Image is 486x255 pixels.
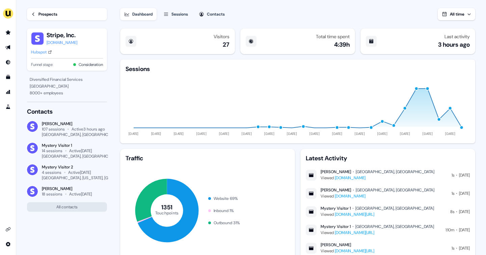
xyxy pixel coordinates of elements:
div: 18 sessions [42,191,62,197]
div: Outbound 31 % [214,219,240,226]
div: [GEOGRAPHIC_DATA], [US_STATE], [GEOGRAPHIC_DATA] [42,175,143,181]
div: Viewed [321,248,374,254]
a: Go to outbound experience [3,42,13,53]
tspan: [DATE] [219,132,230,136]
div: Viewed [321,211,434,218]
div: 1s [452,172,454,179]
tspan: [DATE] [152,132,162,136]
tspan: [DATE] [265,132,275,136]
div: [PERSON_NAME] [321,242,351,248]
div: Mystery Visitor 2 [42,164,107,170]
a: [DOMAIN_NAME][URL] [335,212,374,217]
div: Mystery Visitor 1 [321,224,351,229]
div: [PERSON_NAME] [321,169,351,175]
a: [DOMAIN_NAME][URL] [335,230,374,235]
div: Hubspot [31,49,47,55]
div: [DATE] [459,227,470,233]
div: [DATE] [459,245,470,252]
a: Hubspot [31,49,52,55]
div: [PERSON_NAME] [42,121,107,126]
div: 107 sessions [42,126,65,132]
a: Go to integrations [3,239,13,250]
div: [PERSON_NAME] [42,186,92,191]
a: Go to prospects [3,27,13,38]
div: Prospects [38,11,57,18]
button: Consideration [79,61,103,68]
a: Go to integrations [3,224,13,235]
a: Prospects [27,8,107,20]
tspan: [DATE] [400,132,410,136]
div: 3 hours ago [438,41,470,49]
div: Sessions [171,11,188,18]
div: Mystery Visitor 1 [321,206,351,211]
div: [GEOGRAPHIC_DATA], [GEOGRAPHIC_DATA] [356,169,434,175]
div: [DATE] [459,190,470,197]
button: All time [438,8,475,20]
div: 27 [223,41,230,49]
div: [DATE] [459,208,470,215]
tspan: Touchpoints [155,210,179,215]
tspan: [DATE] [129,132,139,136]
div: Active [DATE] [69,191,92,197]
div: Inbound 1 % [214,207,234,214]
div: Visitors [214,34,230,39]
div: Last activity [444,34,470,39]
div: Contacts [27,108,107,116]
button: Stripe, Inc. [47,31,77,39]
div: [DATE] [459,172,470,179]
a: [DOMAIN_NAME] [47,39,77,46]
div: Mystery Visitor 1 [42,143,107,148]
a: [DOMAIN_NAME][URL] [335,248,374,254]
tspan: [DATE] [446,132,456,136]
div: [GEOGRAPHIC_DATA] [30,83,104,90]
div: Active 3 hours ago [72,126,105,132]
div: Active [DATE] [68,170,91,175]
a: Go to attribution [3,87,13,97]
div: Contacts [207,11,225,18]
a: Go to experiments [3,101,13,112]
div: 8000 + employees [30,90,104,96]
button: All contacts [27,202,107,212]
a: [DOMAIN_NAME] [335,175,366,181]
div: [GEOGRAPHIC_DATA], [GEOGRAPHIC_DATA] [355,224,434,229]
div: Sessions [126,65,150,73]
tspan: [DATE] [310,132,320,136]
div: Total time spent [316,34,350,39]
tspan: 1351 [161,203,172,211]
div: Dashboard [132,11,153,18]
tspan: [DATE] [332,132,342,136]
div: [GEOGRAPHIC_DATA], [GEOGRAPHIC_DATA] [356,187,434,193]
tspan: [DATE] [197,132,207,136]
div: Viewed [321,229,434,236]
div: Diversified Financial Services [30,76,104,83]
tspan: [DATE] [355,132,365,136]
div: [GEOGRAPHIC_DATA], [GEOGRAPHIC_DATA] [42,154,121,159]
a: Go to templates [3,72,13,83]
span: All time [450,11,464,17]
a: [DOMAIN_NAME] [335,193,366,199]
div: Viewed [321,175,434,181]
a: Go to Inbound [3,57,13,68]
div: [GEOGRAPHIC_DATA], [GEOGRAPHIC_DATA] [42,132,121,137]
div: 1s [452,190,454,197]
div: Traffic [126,154,290,162]
div: 8s [450,208,454,215]
div: Website 69 % [214,195,238,202]
div: 1:10m [446,227,454,233]
span: Funnel stage: [31,61,53,68]
tspan: [DATE] [423,132,433,136]
div: [PERSON_NAME] [321,187,351,193]
button: Sessions [159,8,192,20]
tspan: [DATE] [174,132,184,136]
tspan: [DATE] [287,132,297,136]
div: Latest Activity [306,154,470,162]
div: Active [DATE] [69,148,92,154]
button: Dashboard [120,8,157,20]
div: 4:39h [334,41,350,49]
tspan: [DATE] [242,132,252,136]
div: 4 sessions [42,170,61,175]
tspan: [DATE] [378,132,388,136]
div: 14 sessions [42,148,62,154]
div: [GEOGRAPHIC_DATA], [GEOGRAPHIC_DATA] [355,206,434,211]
